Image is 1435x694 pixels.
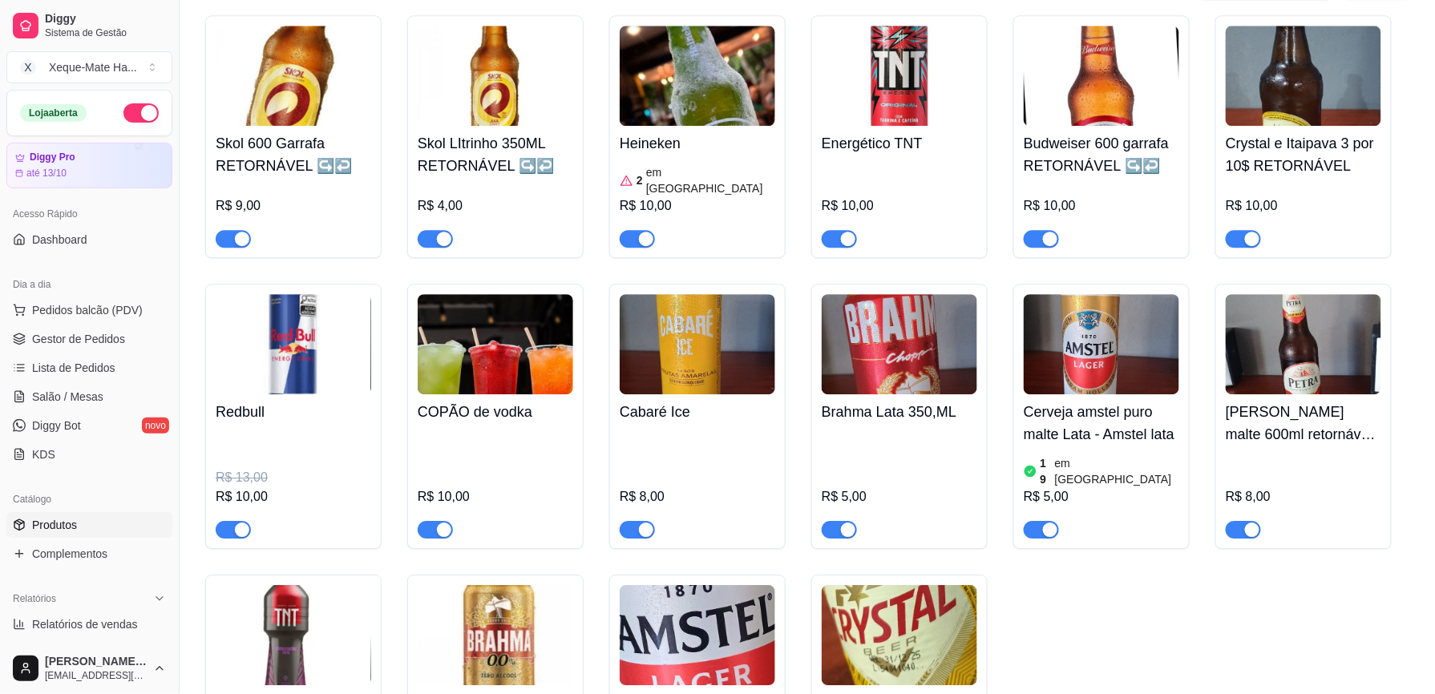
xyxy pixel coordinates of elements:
a: Diggy Botnovo [6,413,172,438]
div: R$ 10,00 [822,196,977,216]
img: product-image [1024,26,1179,126]
h4: Cerveja amstel puro malte Lata - Amstel lata [1024,401,1179,446]
h4: Heineken [620,132,775,155]
img: product-image [822,26,977,126]
img: product-image [216,26,371,126]
img: product-image [216,585,371,685]
a: Lista de Pedidos [6,355,172,381]
h4: Redbull [216,401,371,423]
div: Dia a dia [6,272,172,297]
img: product-image [1226,294,1381,394]
span: Complementos [32,546,107,562]
h4: COPÃO de vodka [418,401,573,423]
div: Catálogo [6,486,172,512]
a: Salão / Mesas [6,384,172,410]
span: Diggy Bot [32,418,81,434]
div: R$ 13,00 [216,468,371,487]
span: Diggy [45,12,166,26]
a: Gestor de Pedidos [6,326,172,352]
span: X [20,59,36,75]
div: R$ 4,00 [418,196,573,216]
h4: Energético TNT [822,132,977,155]
img: product-image [216,294,371,394]
div: R$ 10,00 [1024,196,1179,216]
h4: Budweiser 600 garrafa RETORNÁVEL ↪️↩️ [1024,132,1179,177]
article: em [GEOGRAPHIC_DATA] [1055,455,1179,487]
button: Select a team [6,51,172,83]
img: product-image [620,26,775,126]
span: Pedidos balcão (PDV) [32,302,143,318]
a: Relatório de clientes [6,640,172,666]
a: KDS [6,442,172,467]
article: 19 [1041,455,1052,487]
button: Pedidos balcão (PDV) [6,297,172,323]
span: Salão / Mesas [32,389,103,405]
h4: [PERSON_NAME] malte 600ml retornável ↩️↪️ [1226,401,1381,446]
span: [EMAIL_ADDRESS][DOMAIN_NAME] [45,669,147,682]
h4: Crystal e Itaipava 3 por 10$ RETORNÁVEL [1226,132,1381,177]
img: product-image [418,294,573,394]
a: Produtos [6,512,172,538]
img: product-image [620,294,775,394]
span: [PERSON_NAME] e [PERSON_NAME] [45,655,147,669]
span: Gestor de Pedidos [32,331,125,347]
article: em [GEOGRAPHIC_DATA] [646,164,775,196]
img: product-image [822,585,977,685]
div: R$ 9,00 [216,196,371,216]
div: R$ 10,00 [1226,196,1381,216]
img: product-image [822,294,977,394]
img: product-image [418,26,573,126]
span: KDS [32,446,55,462]
img: product-image [1226,26,1381,126]
article: 2 [637,172,643,188]
span: Sistema de Gestão [45,26,166,39]
article: até 13/10 [26,167,67,180]
div: Xeque-Mate Ha ... [49,59,137,75]
a: Relatórios de vendas [6,611,172,637]
div: Acesso Rápido [6,201,172,227]
div: R$ 8,00 [620,487,775,506]
h4: Cabaré Ice [620,401,775,423]
h4: Skol 600 Garrafa RETORNÁVEL ↪️↩️ [216,132,371,177]
div: R$ 10,00 [418,487,573,506]
a: Dashboard [6,227,172,252]
div: R$ 10,00 [216,487,371,506]
a: Complementos [6,541,172,567]
a: DiggySistema de Gestão [6,6,172,45]
div: Loja aberta [20,104,87,122]
div: R$ 5,00 [1024,487,1179,506]
div: R$ 8,00 [1226,487,1381,506]
span: Relatórios [13,592,56,605]
span: Relatórios de vendas [32,616,138,632]
span: Dashboard [32,232,87,248]
h4: Brahma Lata 350,ML [822,401,977,423]
h4: Skol LItrinho 350ML RETORNÁVEL ↪️↩️ [418,132,573,177]
a: Diggy Proaté 13/10 [6,143,172,188]
div: R$ 5,00 [822,487,977,506]
img: product-image [418,585,573,685]
button: [PERSON_NAME] e [PERSON_NAME][EMAIL_ADDRESS][DOMAIN_NAME] [6,649,172,688]
img: product-image [620,585,775,685]
img: product-image [1024,294,1179,394]
article: Diggy Pro [30,151,75,163]
button: Alterar Status [123,103,159,123]
div: R$ 10,00 [620,196,775,216]
span: Produtos [32,517,77,533]
span: Lista de Pedidos [32,360,115,376]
